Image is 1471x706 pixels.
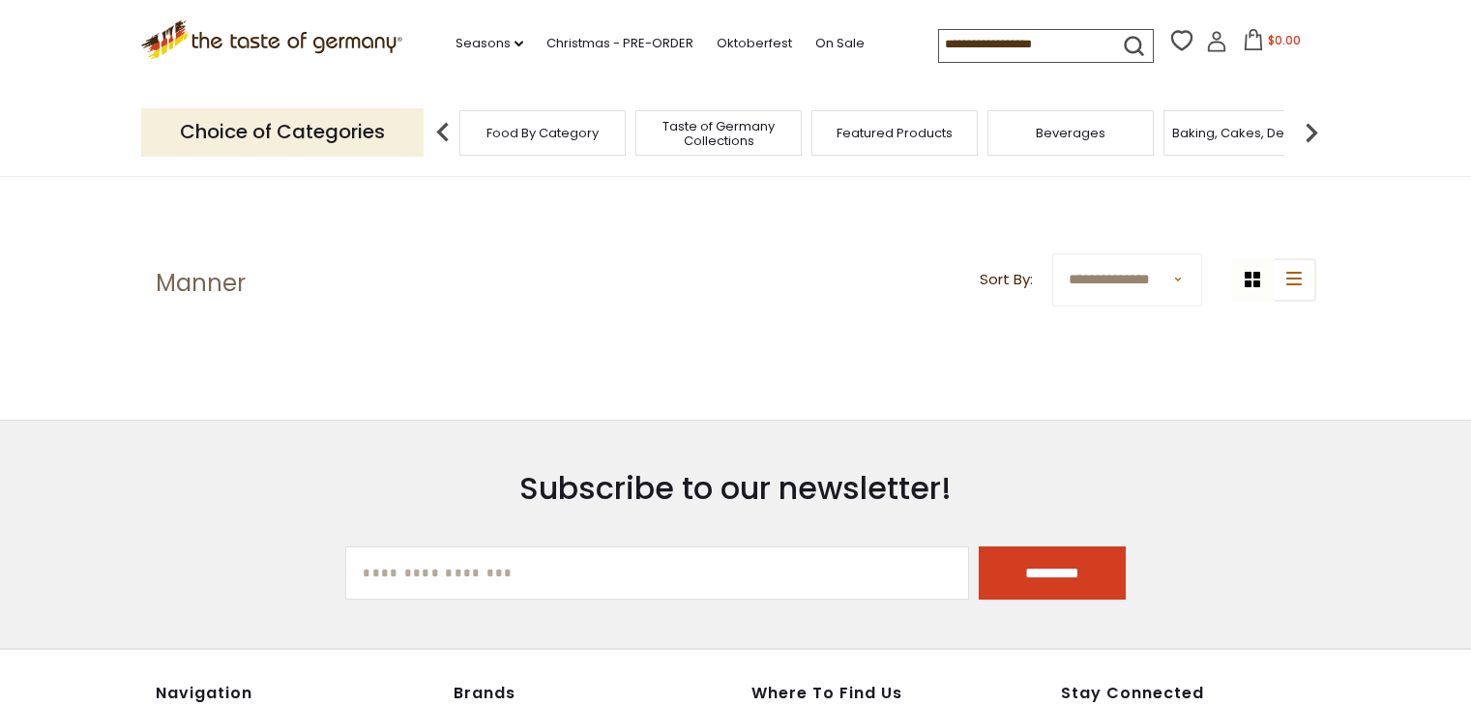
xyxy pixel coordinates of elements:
[454,684,732,703] h4: Brands
[641,119,796,148] a: Taste of Germany Collections
[546,33,693,54] a: Christmas - PRE-ORDER
[156,269,246,298] h1: Manner
[141,108,424,156] p: Choice of Categories
[837,126,953,140] a: Featured Products
[1061,684,1316,703] h4: Stay Connected
[1036,126,1105,140] a: Beverages
[345,469,1126,508] h3: Subscribe to our newsletter!
[424,113,462,152] img: previous arrow
[486,126,599,140] a: Food By Category
[980,268,1033,292] label: Sort By:
[156,684,434,703] h4: Navigation
[1172,126,1322,140] a: Baking, Cakes, Desserts
[456,33,523,54] a: Seasons
[1231,29,1313,58] button: $0.00
[751,684,972,703] h4: Where to find us
[1292,113,1331,152] img: next arrow
[815,33,865,54] a: On Sale
[717,33,792,54] a: Oktoberfest
[1268,32,1301,48] span: $0.00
